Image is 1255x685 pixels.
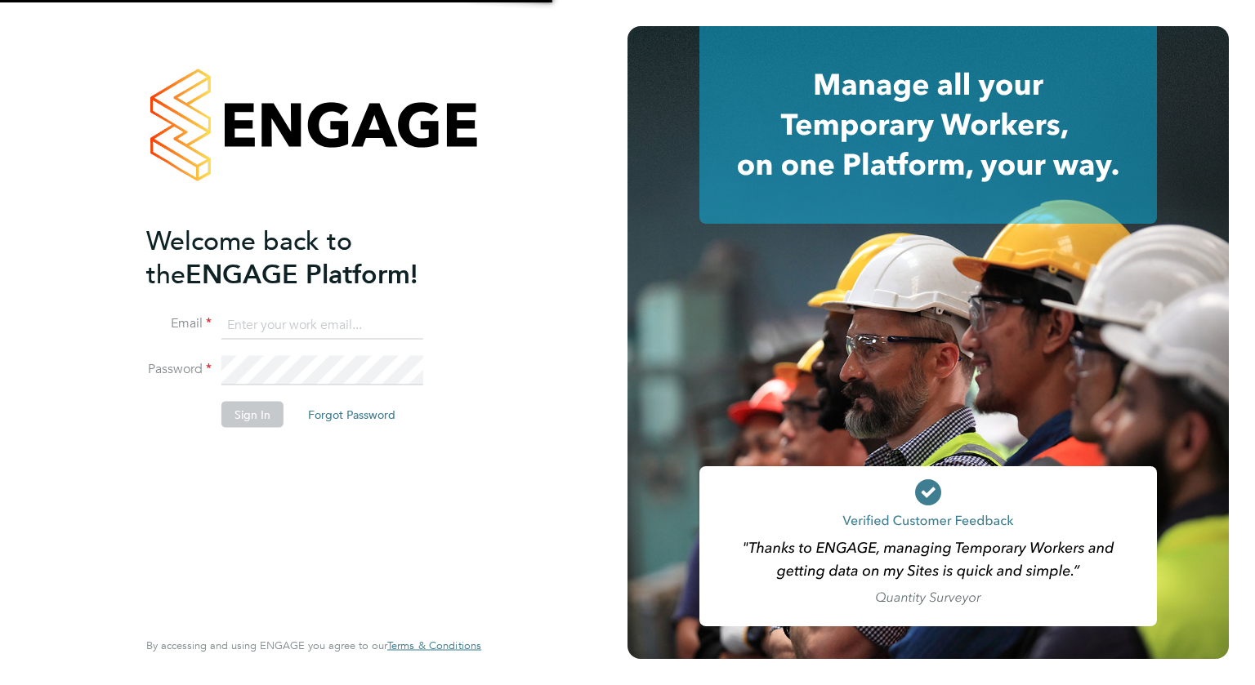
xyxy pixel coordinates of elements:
label: Email [146,315,212,332]
label: Password [146,361,212,378]
span: Terms & Conditions [387,638,481,652]
button: Forgot Password [295,402,409,428]
h2: ENGAGE Platform! [146,224,465,291]
span: Welcome back to the [146,225,352,290]
a: Terms & Conditions [387,639,481,652]
span: By accessing and using ENGAGE you agree to our [146,638,481,652]
button: Sign In [221,402,284,428]
input: Enter your work email... [221,310,423,340]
